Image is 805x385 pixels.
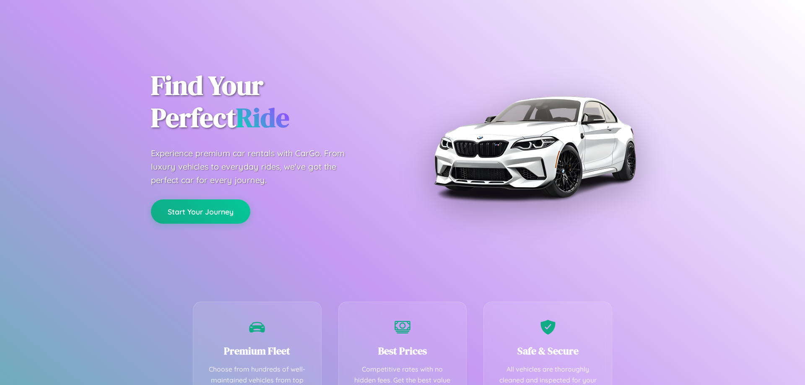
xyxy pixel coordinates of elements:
[206,344,309,358] h3: Premium Fleet
[496,344,599,358] h3: Safe & Secure
[151,199,250,224] button: Start Your Journey
[351,344,454,358] h3: Best Prices
[430,42,639,251] img: Premium BMW car rental vehicle
[236,99,289,136] span: Ride
[151,147,361,187] p: Experience premium car rentals with CarGo. From luxury vehicles to everyday rides, we've got the ...
[151,70,390,134] h1: Find Your Perfect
